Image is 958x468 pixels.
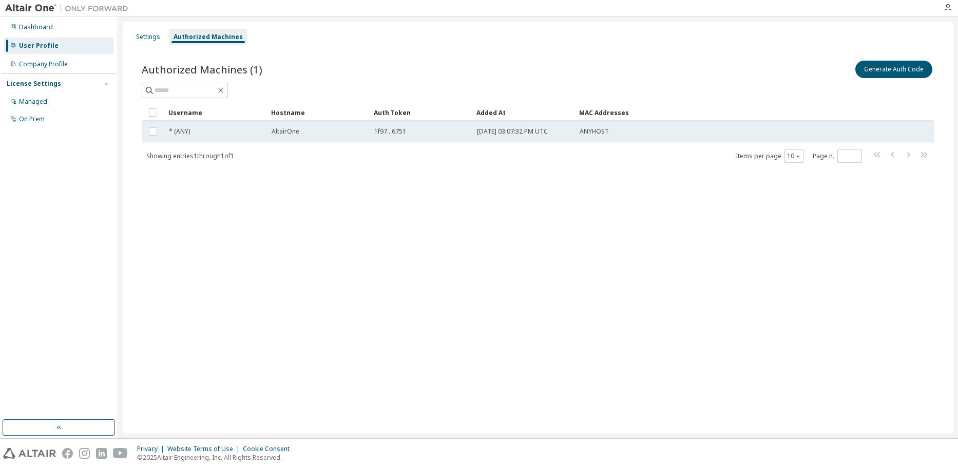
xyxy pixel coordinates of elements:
[19,23,53,31] div: Dashboard
[374,104,468,121] div: Auth Token
[168,104,263,121] div: Username
[96,448,107,459] img: linkedin.svg
[3,448,56,459] img: altair_logo.svg
[62,448,73,459] img: facebook.svg
[142,62,262,77] span: Authorized Machines (1)
[136,33,160,41] div: Settings
[5,3,133,13] img: Altair One
[19,98,47,106] div: Managed
[79,448,90,459] img: instagram.svg
[271,104,366,121] div: Hostname
[736,149,803,163] span: Items per page
[167,445,243,453] div: Website Terms of Use
[137,453,296,462] p: © 2025 Altair Engineering, Inc. All Rights Reserved.
[476,104,571,121] div: Added At
[146,152,234,160] span: Showing entries 1 through 1 of 1
[137,445,167,453] div: Privacy
[19,115,45,123] div: On Prem
[272,127,299,136] span: AltairOne
[477,127,548,136] span: [DATE] 03:07:32 PM UTC
[7,80,61,88] div: License Settings
[113,448,128,459] img: youtube.svg
[243,445,296,453] div: Cookie Consent
[169,127,190,136] span: * (ANY)
[174,33,243,41] div: Authorized Machines
[580,127,609,136] span: ANYHOST
[19,42,59,50] div: User Profile
[374,127,406,136] span: 1f97...6751
[19,60,68,68] div: Company Profile
[579,104,827,121] div: MAC Addresses
[855,61,932,78] button: Generate Auth Code
[787,152,801,160] button: 10
[813,149,862,163] span: Page n.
